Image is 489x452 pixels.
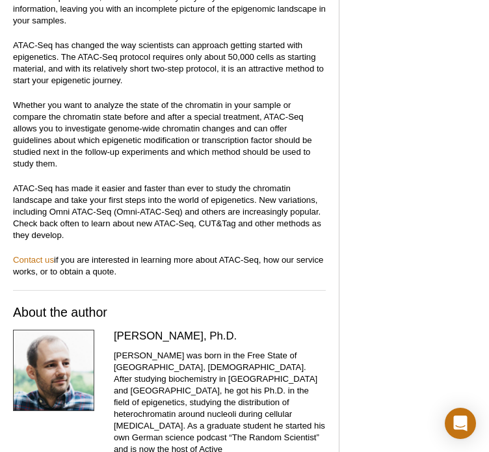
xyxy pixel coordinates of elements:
[13,254,326,278] p: if you are interested in learning more about ATAC-Seq, how our service works, or to obtain a quote.
[114,330,326,343] h4: [PERSON_NAME], Ph.D.
[13,255,54,265] a: Contact us
[13,330,94,411] img: Stefan Dillinger
[13,183,326,241] p: ATAC-Seq has made it easier and faster than ever to study the chromatin landscape and take your f...
[445,408,476,439] div: Open Intercom Messenger
[13,304,326,320] h3: About the author
[13,100,326,170] p: Whether you want to analyze the state of the chromatin in your sample or compare the chromatin st...
[13,40,326,86] p: ATAC-Seq has changed the way scientists can approach getting started with epigenetics. The ATAC-S...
